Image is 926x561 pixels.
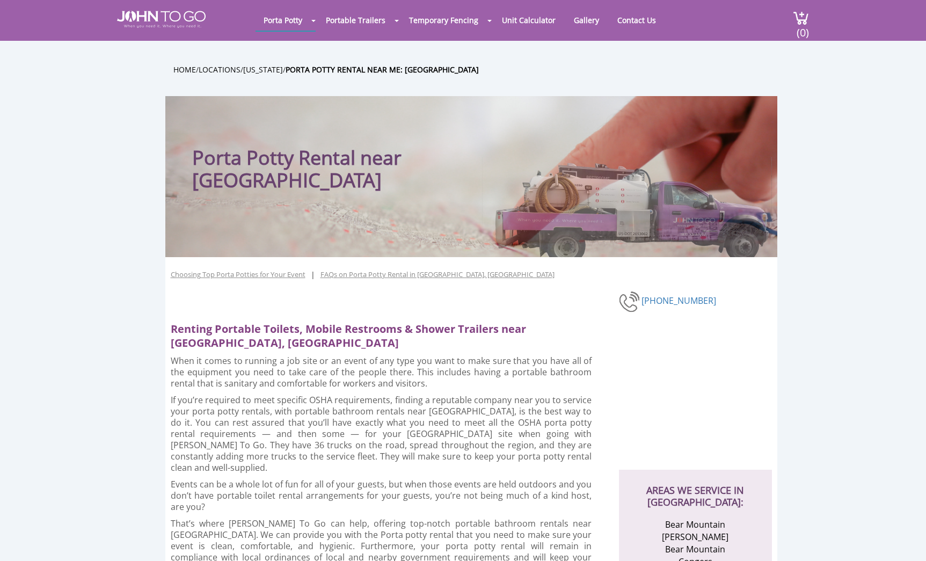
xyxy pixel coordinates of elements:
[619,290,641,314] img: phone-number
[796,17,809,40] span: (0)
[173,64,196,75] a: Home
[192,118,538,192] h1: Porta Potty Rental near [GEOGRAPHIC_DATA]
[482,157,772,257] img: Truck
[286,64,479,75] a: Porta Potty Rental Near Me: [GEOGRAPHIC_DATA]
[643,543,748,556] li: Bear Mountain
[643,531,748,543] li: [PERSON_NAME]
[171,395,592,473] p: If you’re required to meet specific OSHA requirements, finding a reputable company near you to se...
[793,11,809,25] img: cart a
[494,10,564,31] a: Unit Calculator
[171,317,601,350] h2: Renting Portable Toilets, Mobile Restrooms & Shower Trailers near [GEOGRAPHIC_DATA], [GEOGRAPHIC_...
[311,269,315,290] span: |
[318,10,393,31] a: Portable Trailers
[117,11,206,28] img: JOHN to go
[173,63,785,76] ul: / / /
[256,10,310,31] a: Porta Potty
[643,519,748,531] li: Bear Mountain
[199,64,240,75] a: Locations
[641,295,716,307] a: [PHONE_NUMBER]
[171,355,592,389] p: When it comes to running a job site or an event of any type you want to make sure that you have a...
[243,64,283,75] a: [US_STATE]
[566,10,607,31] a: Gallery
[401,10,486,31] a: Temporary Fencing
[630,470,761,508] h2: AREAS WE SERVICE IN [GEOGRAPHIC_DATA]:
[320,269,555,280] a: FAQs on Porta Potty Rental in [GEOGRAPHIC_DATA], [GEOGRAPHIC_DATA]
[609,10,664,31] a: Contact Us
[171,479,592,513] p: Events can be a whole lot of fun for all of your guests, but when those events are held outdoors ...
[171,269,305,280] a: Choosing Top Porta Potties for Your Event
